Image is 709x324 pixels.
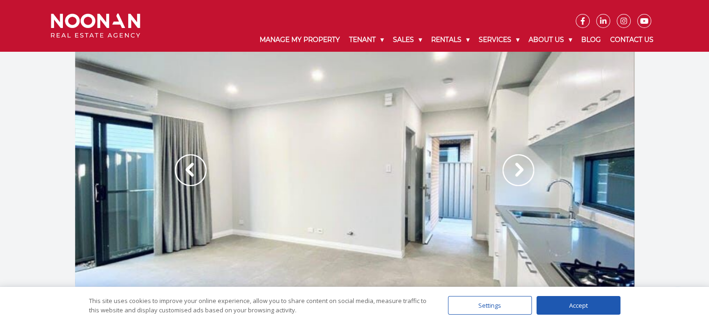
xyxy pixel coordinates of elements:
[577,28,606,52] a: Blog
[89,296,429,315] div: This site uses cookies to improve your online experience, allow you to share content on social me...
[537,296,620,315] div: Accept
[427,28,474,52] a: Rentals
[255,28,344,52] a: Manage My Property
[344,28,388,52] a: Tenant
[502,154,534,186] img: Arrow slider
[388,28,427,52] a: Sales
[606,28,658,52] a: Contact Us
[51,14,140,38] img: Noonan Real Estate Agency
[175,154,207,186] img: Arrow slider
[448,296,532,315] div: Settings
[524,28,577,52] a: About Us
[474,28,524,52] a: Services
